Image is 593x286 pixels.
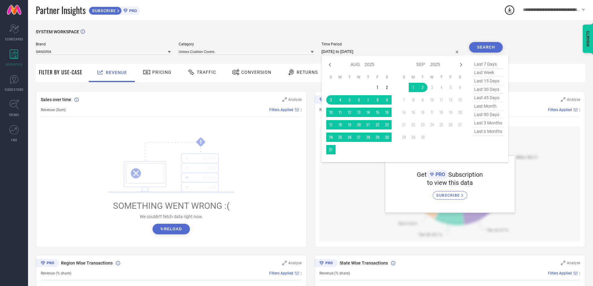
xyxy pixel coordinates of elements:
[579,108,580,112] span: |
[106,70,127,75] span: Revenue
[382,120,392,129] td: Sat Aug 23 2025
[288,97,302,102] span: Analyse
[113,201,230,211] span: SOMETHING WENT WRONG :(
[89,8,117,13] span: SUBSCRIBE
[36,29,79,34] span: SYSTEM WORKSPACE
[345,133,354,142] td: Tue Aug 26 2025
[364,120,373,129] td: Thu Aug 21 2025
[373,95,382,105] td: Fri Aug 08 2025
[39,68,82,76] span: Filter By Use-Case
[36,4,86,16] span: Partner Insights
[326,120,336,129] td: Sun Aug 17 2025
[282,261,287,265] svg: Zoom
[373,120,382,129] td: Fri Aug 22 2025
[427,108,437,117] td: Wed Sep 17 2025
[382,95,392,105] td: Sat Aug 09 2025
[36,259,59,268] div: Premium
[473,77,504,85] span: last 15 days
[5,37,23,41] span: SCORECARDS
[336,75,345,80] th: Monday
[345,95,354,105] td: Tue Aug 05 2025
[446,83,455,92] td: Fri Sep 05 2025
[282,97,287,102] svg: Zoom
[41,97,71,102] span: Sales over time
[382,75,392,80] th: Saturday
[561,97,565,102] svg: Zoom
[326,108,336,117] td: Sun Aug 10 2025
[354,133,364,142] td: Wed Aug 27 2025
[427,179,473,186] span: to view this data
[448,171,483,178] span: Subscription
[319,271,350,275] span: Revenue (% share)
[434,171,445,177] span: PRO
[354,95,364,105] td: Wed Aug 06 2025
[437,95,446,105] td: Thu Sep 11 2025
[179,42,314,46] span: Category
[269,271,293,275] span: Filters Applied
[373,108,382,117] td: Fri Aug 15 2025
[409,83,418,92] td: Mon Sep 01 2025
[364,133,373,142] td: Thu Aug 28 2025
[504,4,515,16] div: Open download list
[436,193,461,198] span: SUBSCRIBE
[409,95,418,105] td: Mon Sep 08 2025
[409,108,418,117] td: Mon Sep 15 2025
[89,5,140,15] a: SUBSCRIBEPRO
[433,186,467,199] a: SUBSCRIBE
[399,95,409,105] td: Sun Sep 07 2025
[561,261,565,265] svg: Zoom
[326,75,336,80] th: Sunday
[297,70,318,75] span: Returns
[354,75,364,80] th: Wednesday
[364,75,373,80] th: Thursday
[418,75,427,80] th: Tuesday
[473,110,504,119] span: last 90 days
[322,42,462,46] span: Time Period
[288,261,302,265] span: Analyse
[399,120,409,129] td: Sun Sep 21 2025
[548,271,572,275] span: Filters Applied
[427,75,437,80] th: Wednesday
[340,260,388,265] span: State Wise Transactions
[382,108,392,117] td: Sat Aug 16 2025
[326,133,336,142] td: Sun Aug 24 2025
[314,259,337,268] div: Premium
[241,70,271,75] span: Conversion
[345,75,354,80] th: Tuesday
[336,120,345,129] td: Mon Aug 18 2025
[153,224,190,234] button: ↻Reload
[437,120,446,129] td: Thu Sep 25 2025
[473,94,504,102] span: last 45 days
[128,8,137,13] span: PRO
[469,42,503,53] button: Search
[36,42,171,46] span: Brand
[41,271,71,275] span: Revenue (% share)
[427,95,437,105] td: Wed Sep 10 2025
[314,96,337,105] div: Premium
[326,61,334,68] div: Previous month
[579,271,580,275] span: |
[399,75,409,80] th: Sunday
[5,87,24,92] span: SUGGESTIONS
[152,70,172,75] span: Pricing
[473,60,504,68] span: last 7 days
[11,138,17,142] span: FWD
[399,133,409,142] td: Sun Sep 28 2025
[417,171,427,178] span: Get
[446,108,455,117] td: Fri Sep 19 2025
[446,75,455,80] th: Friday
[455,108,465,117] td: Sat Sep 20 2025
[473,68,504,77] span: last week
[437,75,446,80] th: Thursday
[427,83,437,92] td: Wed Sep 03 2025
[567,261,580,265] span: Analyse
[269,108,293,112] span: Filters Applied
[6,62,23,67] span: WORKSPACE
[61,260,113,265] span: Region Wise Transactions
[473,127,504,136] span: last 6 months
[345,120,354,129] td: Tue Aug 19 2025
[446,120,455,129] td: Fri Sep 26 2025
[319,108,350,112] span: Revenue (% share)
